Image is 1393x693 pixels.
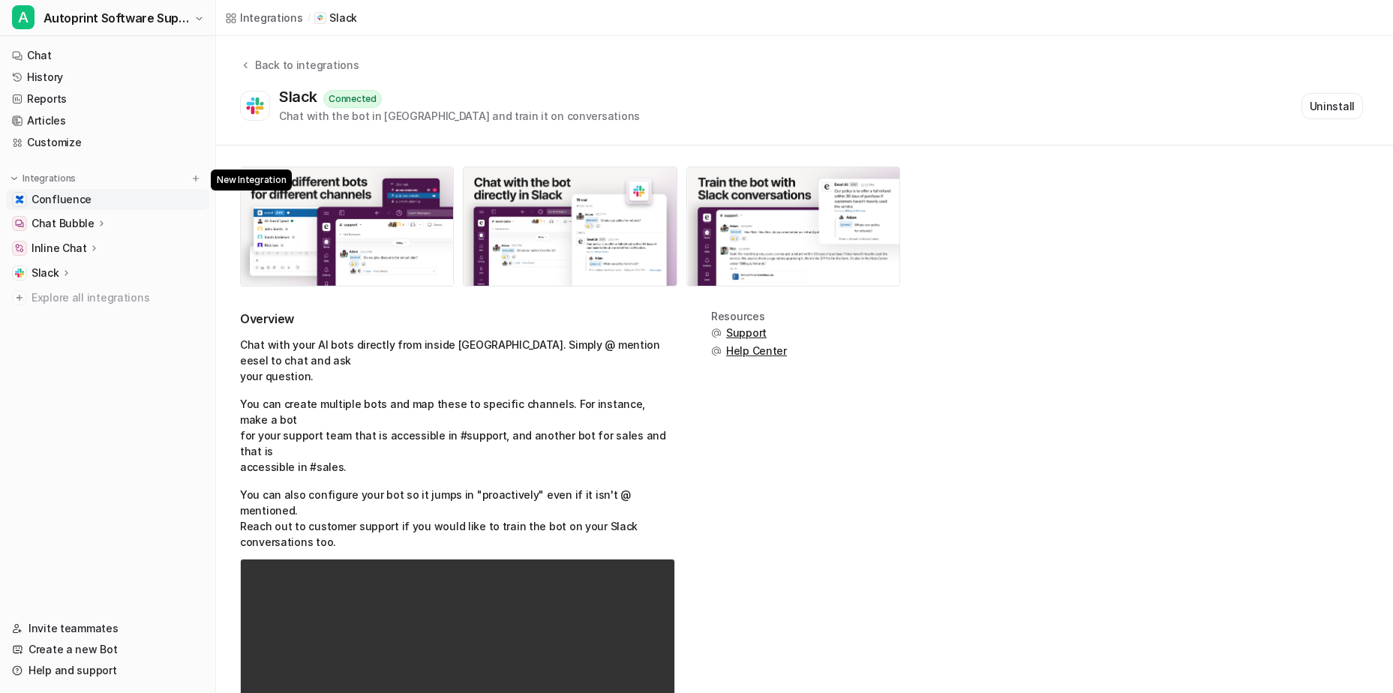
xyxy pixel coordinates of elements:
[6,110,209,131] a: Articles
[32,286,203,310] span: Explore all integrations
[314,10,357,25] a: Slack iconSlack
[211,169,292,190] span: New Integration
[308,11,311,25] span: /
[6,45,209,66] a: Chat
[726,325,767,340] span: Support
[711,343,787,358] button: Help Center
[9,173,20,184] img: expand menu
[240,487,675,550] p: You can also configure your bot so it jumps in "proactively" even if it isn't @ mentioned. Reach ...
[711,310,787,322] div: Resources
[12,5,35,29] span: A
[32,192,92,207] span: Confluence
[726,343,787,358] span: Help Center
[240,10,303,25] div: Integrations
[711,346,722,356] img: support.svg
[191,173,201,184] img: menu_add.svg
[6,639,209,660] a: Create a new Bot
[711,328,722,338] img: support.svg
[6,287,209,308] a: Explore all integrations
[711,325,787,340] button: Support
[279,88,323,106] div: Slack
[6,67,209,88] a: History
[15,268,24,277] img: Slack
[6,618,209,639] a: Invite teammates
[32,241,87,256] p: Inline Chat
[240,310,675,328] h2: Overview
[244,93,266,119] img: Slack logo
[44,7,191,28] span: Autoprint Software Support
[240,396,675,475] p: You can create multiple bots and map these to specific channels. For instance, make a bot for you...
[6,660,209,681] a: Help and support
[240,337,675,384] p: Chat with your AI bots directly from inside [GEOGRAPHIC_DATA]. Simply @ mention eesel to chat and...
[329,10,357,25] p: Slack
[6,132,209,153] a: Customize
[6,189,209,210] a: ConfluenceConfluence
[15,219,24,228] img: Chat Bubble
[323,90,382,108] div: Connected
[251,57,359,73] div: Back to integrations
[279,108,640,124] div: Chat with the bot in [GEOGRAPHIC_DATA] and train it on conversations
[32,216,95,231] p: Chat Bubble
[12,290,27,305] img: explore all integrations
[6,171,80,186] button: Integrations
[317,13,324,22] img: Slack icon
[15,195,24,204] img: Confluence
[32,265,59,280] p: Slack
[23,172,76,184] p: Integrations
[1301,93,1363,119] button: Uninstall
[225,10,303,25] a: Integrations
[15,244,24,253] img: Inline Chat
[240,57,359,88] button: Back to integrations
[6,88,209,109] a: Reports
